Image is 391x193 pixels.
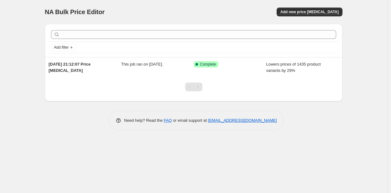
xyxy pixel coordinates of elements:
span: [DATE] 21:12:07 Price [MEDICAL_DATA] [49,62,91,73]
nav: Pagination [185,83,202,91]
button: Add new price [MEDICAL_DATA] [277,8,342,16]
a: [EMAIL_ADDRESS][DOMAIN_NAME] [208,118,277,123]
span: Lowers prices of 1435 product variants by 29% [266,62,321,73]
span: NA Bulk Price Editor [45,8,105,15]
span: Complete [200,62,216,67]
button: Add filter [51,44,76,51]
span: This job ran on [DATE]. [121,62,163,67]
span: Add new price [MEDICAL_DATA] [280,9,339,14]
span: or email support at [172,118,208,123]
span: Add filter [54,45,69,50]
a: FAQ [164,118,172,123]
span: Need help? Read the [124,118,164,123]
